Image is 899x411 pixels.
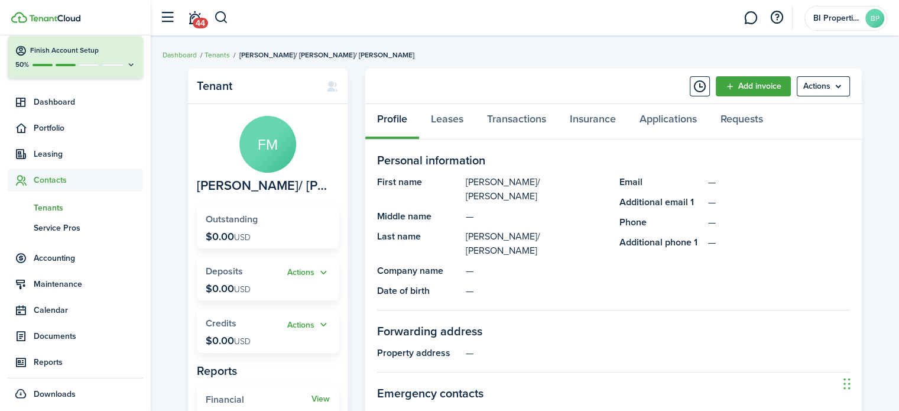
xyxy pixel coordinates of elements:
span: Outstanding [206,212,258,226]
img: TenantCloud [11,12,27,23]
button: Actions [287,318,330,332]
a: Applications [628,104,709,140]
span: USD [234,335,251,348]
p: 50% [15,60,30,70]
widget-stats-title: Financial [206,394,311,405]
panel-main-title: Date of birth [377,284,460,298]
p: $0.00 [206,231,251,242]
panel-main-title: Additional phone 1 [619,235,702,250]
panel-main-title: Email [619,175,702,189]
a: Requests [709,104,775,140]
span: Francisco/ Miranda Torres/ Ruiz [197,179,333,193]
a: Tenants [8,198,143,218]
avatar-text: BP [865,9,884,28]
a: Add invoice [716,76,791,96]
span: USD [234,283,251,296]
button: Actions [287,266,330,280]
panel-main-title: Property address [377,346,460,360]
span: Dashboard [34,96,143,108]
button: Search [214,8,229,28]
panel-main-section-title: Emergency contacts [377,384,850,402]
button: Timeline [690,76,710,96]
div: Drag [843,366,851,402]
panel-main-description: — [466,264,608,278]
span: Calendar [34,304,143,316]
a: Dashboard [163,50,197,60]
a: Transactions [475,104,558,140]
button: Open sidebar [156,7,178,29]
panel-main-title: Last name [377,229,460,258]
a: Leases [419,104,475,140]
iframe: Chat Widget [840,354,899,411]
button: Open resource center [767,8,787,28]
panel-main-description: [PERSON_NAME]/ [PERSON_NAME] [466,229,608,258]
panel-main-description: — [466,209,608,224]
span: Downloads [34,388,76,400]
panel-main-section-title: Forwarding address [377,322,850,340]
span: 44 [193,18,208,28]
panel-main-subtitle: Reports [197,362,339,380]
a: Reports [8,351,143,374]
panel-main-title: Company name [377,264,460,278]
a: View [311,394,330,404]
panel-main-title: Additional email 1 [619,195,702,209]
span: Credits [206,316,236,330]
span: [PERSON_NAME]/ [PERSON_NAME]/ [PERSON_NAME] [239,50,414,60]
span: Contacts [34,174,143,186]
p: $0.00 [206,283,251,295]
a: Dashboard [8,90,143,114]
a: Notifications [183,3,206,33]
span: Accounting [34,252,143,264]
span: Service Pros [34,222,143,234]
a: Service Pros [8,218,143,238]
panel-main-section-title: Personal information [377,151,850,169]
menu-btn: Actions [797,76,850,96]
span: Reports [34,356,143,368]
panel-main-title: First name [377,175,460,203]
button: Open menu [287,266,330,280]
a: Messaging [739,3,762,33]
button: Finish Account Setup50% [8,36,143,79]
avatar-text: FM [239,116,296,173]
span: Deposits [206,264,243,278]
panel-main-description: [PERSON_NAME]/ [PERSON_NAME] [466,175,608,203]
a: Tenants [205,50,230,60]
span: USD [234,231,251,244]
panel-main-description: — [466,284,608,298]
span: Leasing [34,148,143,160]
a: Insurance [558,104,628,140]
p: $0.00 [206,335,251,347]
span: Portfolio [34,122,143,134]
h4: Finish Account Setup [30,46,136,56]
panel-main-description: — [466,346,850,360]
panel-main-title: Phone [619,215,702,229]
span: Documents [34,330,143,342]
span: BI Properties [813,14,861,22]
panel-main-title: Tenant [197,79,314,93]
span: Tenants [34,202,143,214]
button: Open menu [797,76,850,96]
img: TenantCloud [29,15,80,22]
button: Open menu [287,318,330,332]
panel-main-title: Middle name [377,209,460,224]
span: Maintenance [34,278,143,290]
